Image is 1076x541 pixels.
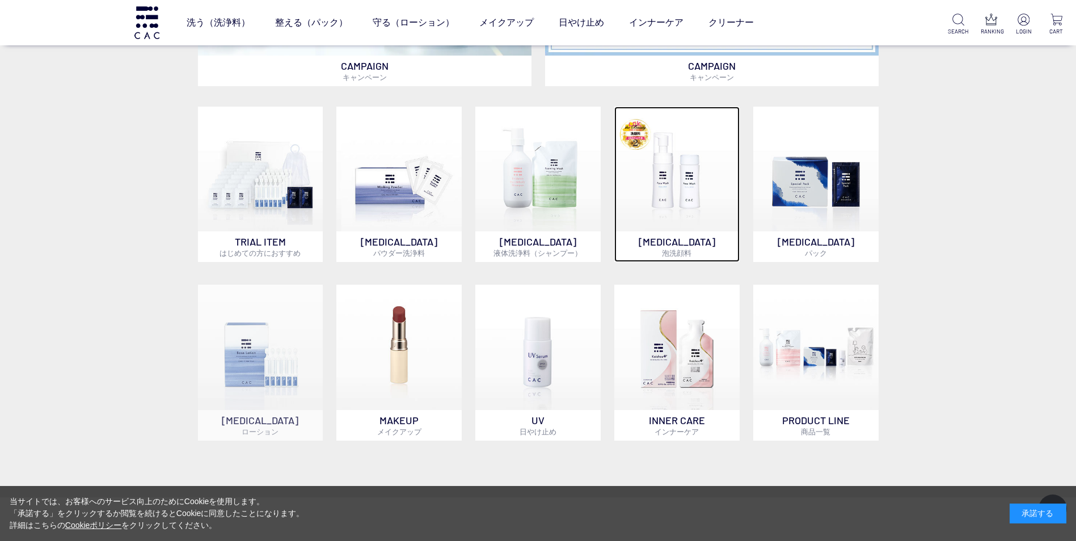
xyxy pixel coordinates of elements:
a: 泡洗顔料 [MEDICAL_DATA]泡洗顔料 [614,107,740,263]
a: [MEDICAL_DATA]パック [753,107,879,263]
a: PRODUCT LINE商品一覧 [753,285,879,441]
img: logo [133,6,161,39]
a: 日やけ止め [559,7,604,39]
a: [MEDICAL_DATA]パウダー洗浄料 [336,107,462,263]
p: [MEDICAL_DATA] [753,231,879,262]
a: RANKING [981,14,1002,36]
div: 承諾する [1010,504,1066,523]
span: 泡洗顔料 [662,248,691,257]
p: UV [475,410,601,441]
p: INNER CARE [614,410,740,441]
span: キャンペーン [343,73,387,82]
span: 商品一覧 [801,427,830,436]
a: 守る（ローション） [373,7,454,39]
a: クリーナー [708,7,754,39]
p: TRIAL ITEM [198,231,323,262]
a: インナーケア [629,7,683,39]
p: [MEDICAL_DATA] [336,231,462,262]
img: トライアルセット [198,107,323,232]
img: 泡洗顔料 [614,107,740,232]
a: メイクアップ [479,7,534,39]
span: メイクアップ [377,427,421,436]
a: インナーケア INNER CAREインナーケア [614,285,740,441]
p: [MEDICAL_DATA] [614,231,740,262]
span: はじめての方におすすめ [220,248,301,257]
p: MAKEUP [336,410,462,441]
a: SEARCH [948,14,969,36]
p: [MEDICAL_DATA] [475,231,601,262]
a: CART [1046,14,1067,36]
p: RANKING [981,27,1002,36]
span: 液体洗浄料（シャンプー） [493,248,582,257]
a: 洗う（洗浄料） [187,7,250,39]
span: インナーケア [655,427,699,436]
span: パウダー洗浄料 [373,248,425,257]
a: トライアルセット TRIAL ITEMはじめての方におすすめ [198,107,323,263]
span: パック [805,248,827,257]
p: CART [1046,27,1067,36]
p: CAMPAIGN [545,56,879,86]
a: LOGIN [1013,14,1034,36]
p: PRODUCT LINE [753,410,879,441]
a: [MEDICAL_DATA]ローション [198,285,323,441]
a: 整える（パック） [275,7,348,39]
span: ローション [242,427,279,436]
img: インナーケア [614,285,740,410]
a: UV日やけ止め [475,285,601,441]
p: SEARCH [948,27,969,36]
a: MAKEUPメイクアップ [336,285,462,441]
p: CAMPAIGN [198,56,531,86]
p: [MEDICAL_DATA] [198,410,323,441]
span: 日やけ止め [520,427,556,436]
p: LOGIN [1013,27,1034,36]
a: [MEDICAL_DATA]液体洗浄料（シャンプー） [475,107,601,263]
a: Cookieポリシー [65,521,122,530]
div: 当サイトでは、お客様へのサービス向上のためにCookieを使用します。 「承諾する」をクリックするか閲覧を続けるとCookieに同意したことになります。 詳細はこちらの をクリックしてください。 [10,496,305,531]
span: キャンペーン [690,73,734,82]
